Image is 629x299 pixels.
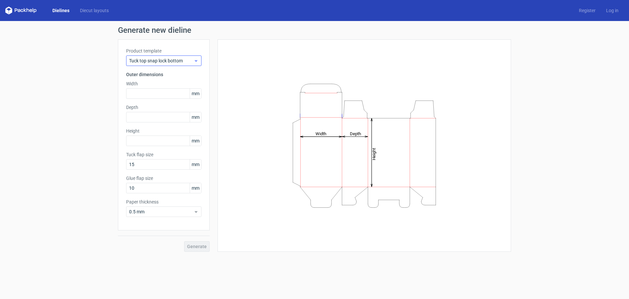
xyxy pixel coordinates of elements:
a: Dielines [47,7,75,14]
label: Height [126,128,201,134]
span: mm [190,89,201,98]
h1: Generate new dieline [118,26,511,34]
tspan: Height [372,148,376,160]
a: Diecut layouts [75,7,114,14]
tspan: Depth [350,131,361,136]
span: mm [190,112,201,122]
h3: Outer dimensions [126,71,201,78]
span: mm [190,160,201,169]
tspan: Width [315,131,326,136]
label: Width [126,80,201,87]
label: Depth [126,104,201,111]
span: 0.5 mm [129,208,194,215]
span: mm [190,183,201,193]
span: Tuck top snap lock bottom [129,57,194,64]
a: Log in [601,7,624,14]
label: Tuck flap size [126,151,201,158]
a: Register [574,7,601,14]
label: Paper thickness [126,199,201,205]
label: Product template [126,48,201,54]
span: mm [190,136,201,146]
label: Glue flap size [126,175,201,182]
